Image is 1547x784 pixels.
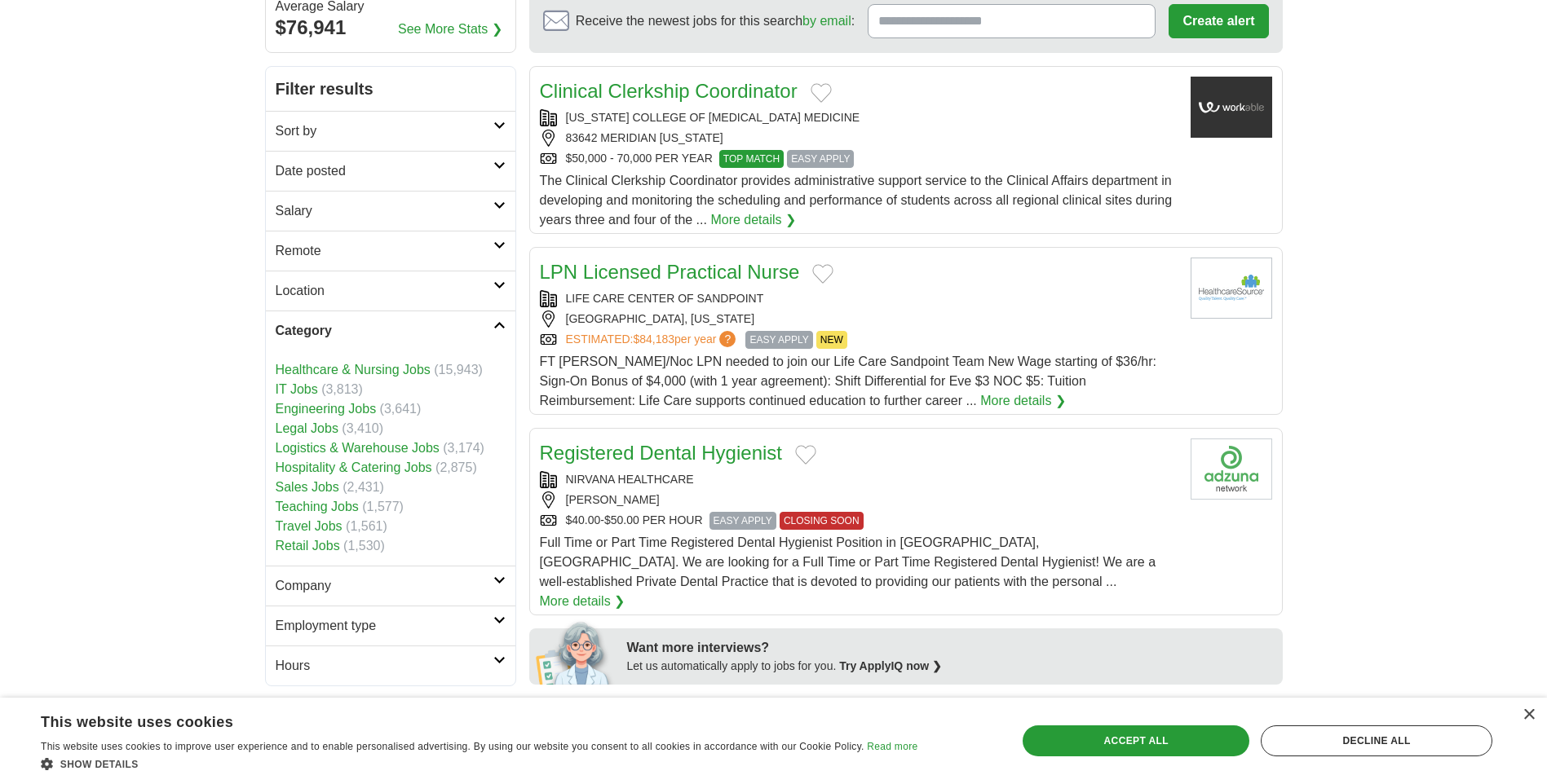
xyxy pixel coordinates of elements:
[627,658,1273,675] div: Let us automatically apply to jobs for you.
[276,576,493,596] h2: Company
[266,566,515,606] a: Company
[1261,725,1492,756] div: Decline all
[276,616,493,636] h2: Employment type
[839,659,942,672] a: Try ApplyIQ now ❯
[266,606,515,645] a: Employment type
[633,333,674,346] span: $84,183
[540,80,798,102] a: Clinical Clerkship Coordinator
[266,645,515,685] a: Hours
[266,67,515,111] h2: Filter results
[536,619,615,685] img: apply-iq-scientist.png
[795,445,816,465] button: Add to favorite jobs
[41,707,877,732] div: This website uses cookies
[276,121,493,141] h2: Sort by
[343,539,385,553] span: (1,530)
[540,150,1178,168] div: $50,000 - 70,000 PER YEAR
[1191,77,1272,138] img: Company logo
[1169,4,1268,38] button: Create alert
[266,231,515,271] a: Remote
[576,11,855,31] span: Receive the newest jobs for this search :
[276,241,493,261] h2: Remote
[266,151,515,191] a: Date posted
[266,111,515,151] a: Sort by
[780,512,864,530] span: CLOSING SOON
[540,471,1178,488] div: NIRVANA HEALTHCARE
[540,535,1156,588] span: Full Time or Part Time Registered Dental Hygienist Position in [GEOGRAPHIC_DATA], [GEOGRAPHIC_DAT...
[276,480,339,494] a: Sales Jobs
[540,442,782,464] a: Registered Dental Hygienist
[342,421,383,435] span: (3,410)
[435,460,477,474] span: (2,875)
[802,14,851,28] a: by email
[434,363,483,377] span: (15,943)
[1523,709,1535,721] div: Close
[540,491,1178,509] div: [PERSON_NAME]
[276,441,440,455] a: Logistics & Warehouse Jobs
[276,500,359,513] a: Teaching Jobs
[343,480,384,494] span: (2,431)
[41,741,864,752] span: This website uses cookies to improve user experience and to enable personalised advertising. By u...
[276,421,338,435] a: Legal Jobs
[276,161,493,181] h2: Date posted
[276,402,377,416] a: Engineering Jobs
[1191,258,1272,319] img: Company logo
[60,759,139,770] span: Show details
[540,290,1178,307] div: LIFE CARE CENTER OF SANDPOINT
[443,441,484,455] span: (3,174)
[745,331,812,349] span: EASY APPLY
[540,130,1178,147] div: 83642 MERIDIAN [US_STATE]
[276,460,432,474] a: Hospitality & Catering Jobs
[1191,438,1272,500] img: Company logo
[1023,725,1249,756] div: Accept all
[346,519,387,533] span: (1,561)
[867,741,917,752] a: Read more, opens a new window
[276,363,431,377] a: Healthcare & Nursing Jobs
[398,20,502,39] a: See More Stats ❯
[276,656,493,676] h2: Hours
[812,264,833,284] button: Add to favorite jobs
[276,13,506,42] div: $76,941
[980,391,1066,411] a: More details ❯
[266,311,515,350] a: Category
[276,382,318,396] a: IT Jobs
[627,638,1273,658] div: Want more interviews?
[266,191,515,231] a: Salary
[276,281,493,301] h2: Location
[41,755,917,772] div: Show details
[540,174,1173,227] span: The Clinical Clerkship Coordinator provides administrative support service to the Clinical Affair...
[787,150,854,168] span: EASY APPLY
[719,150,784,168] span: TOP MATCH
[540,512,1178,530] div: $40.00-$50.00 PER HOUR
[540,355,1157,407] span: FT [PERSON_NAME]/Noc LPN needed to join our Life Care Sandpoint Team New Wage starting of $36/hr:...
[276,321,493,341] h2: Category
[710,210,796,230] a: More details ❯
[321,382,363,396] span: (3,813)
[719,331,736,347] span: ?
[540,261,800,283] a: LPN Licensed Practical Nurse
[276,201,493,221] h2: Salary
[276,519,343,533] a: Travel Jobs
[266,271,515,311] a: Location
[276,539,340,553] a: Retail Jobs
[362,500,404,513] span: (1,577)
[540,311,1178,328] div: [GEOGRAPHIC_DATA], [US_STATE]
[380,402,422,416] span: (3,641)
[811,83,832,103] button: Add to favorite jobs
[540,592,625,611] a: More details ❯
[566,331,740,349] a: ESTIMATED:$84,183per year?
[816,331,847,349] span: NEW
[540,109,1178,126] div: [US_STATE] COLLEGE OF [MEDICAL_DATA] MEDICINE
[709,512,776,530] span: EASY APPLY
